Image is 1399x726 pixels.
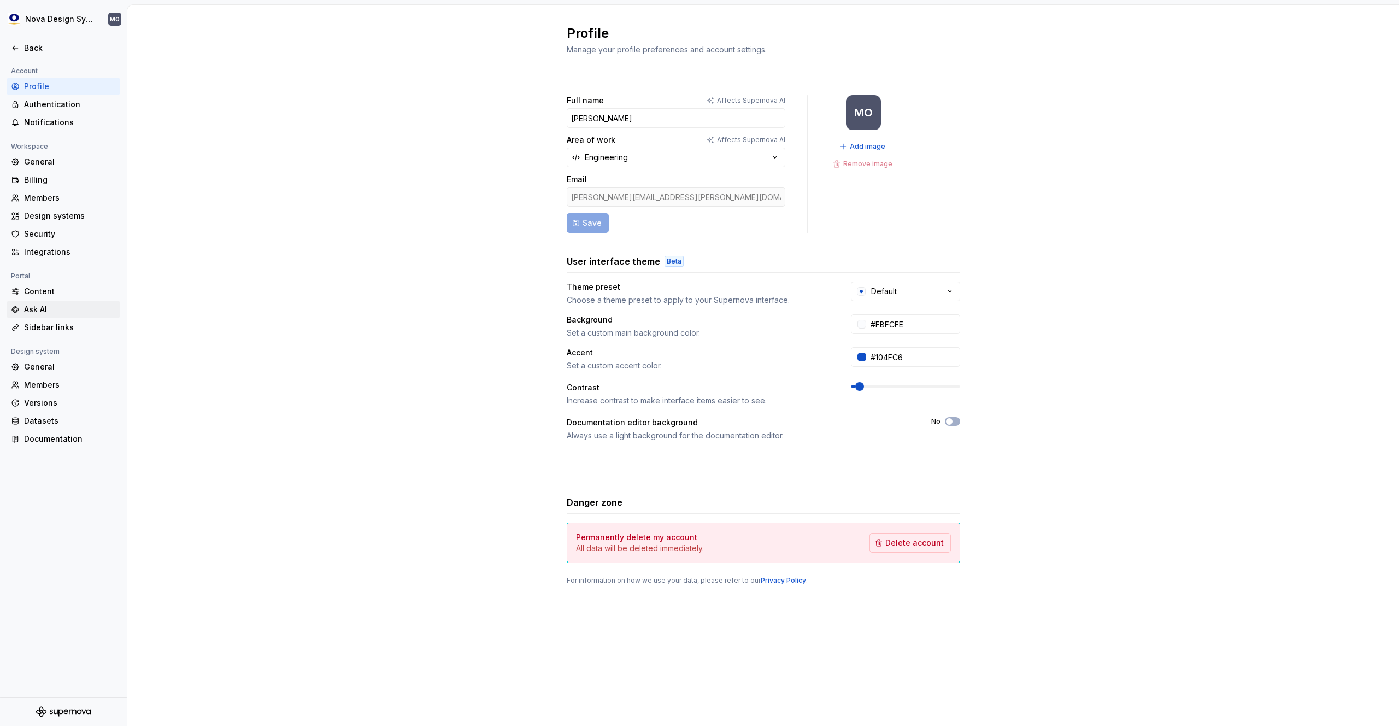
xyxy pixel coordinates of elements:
[7,189,120,207] a: Members
[24,174,116,185] div: Billing
[7,171,120,189] a: Billing
[567,314,831,325] div: Background
[24,415,116,426] div: Datasets
[24,99,116,110] div: Authentication
[7,114,120,131] a: Notifications
[24,434,116,444] div: Documentation
[24,379,116,390] div: Members
[7,243,120,261] a: Integrations
[110,15,120,24] div: MO
[7,376,120,394] a: Members
[761,576,806,584] a: Privacy Policy
[7,301,120,318] a: Ask AI
[24,322,116,333] div: Sidebar links
[7,39,120,57] a: Back
[25,14,95,25] div: Nova Design System
[7,207,120,225] a: Design systems
[885,537,944,548] span: Delete account
[567,25,947,42] h2: Profile
[854,108,873,117] div: MO
[24,210,116,221] div: Design systems
[931,417,940,426] label: No
[36,706,91,717] svg: Supernova Logo
[567,134,615,145] label: Area of work
[7,358,120,376] a: General
[567,295,831,306] div: Choose a theme preset to apply to your Supernova interface.
[567,496,622,509] h3: Danger zone
[836,139,890,154] button: Add image
[24,192,116,203] div: Members
[567,430,912,441] div: Always use a light background for the documentation editor.
[567,395,831,406] div: Increase contrast to make interface items easier to see.
[24,43,116,54] div: Back
[7,65,42,78] div: Account
[24,247,116,257] div: Integrations
[585,152,628,163] div: Engineering
[7,270,34,283] div: Portal
[7,394,120,412] a: Versions
[7,140,52,153] div: Workspace
[24,117,116,128] div: Notifications
[567,417,912,428] div: Documentation editor background
[866,314,960,334] input: #FFFFFF
[850,142,885,151] span: Add image
[567,255,660,268] h3: User interface theme
[567,282,831,292] div: Theme preset
[7,96,120,113] a: Authentication
[665,256,684,267] div: Beta
[871,286,897,297] div: Default
[24,81,116,92] div: Profile
[717,96,785,105] p: Affects Supernova AI
[576,532,697,543] h4: Permanently delete my account
[567,360,831,371] div: Set a custom accent color.
[567,347,831,358] div: Accent
[24,397,116,408] div: Versions
[24,156,116,167] div: General
[866,347,960,367] input: #104FC6
[567,576,960,585] div: For information on how we use your data, please refer to our .
[567,174,587,185] label: Email
[7,283,120,300] a: Content
[567,45,767,54] span: Manage your profile preferences and account settings.
[851,282,960,301] button: Default
[567,327,831,338] div: Set a custom main background color.
[7,412,120,430] a: Datasets
[7,319,120,336] a: Sidebar links
[567,95,604,106] label: Full name
[24,304,116,315] div: Ask AI
[7,78,120,95] a: Profile
[8,13,21,26] img: 913bd7b2-a929-4ec6-8b51-b8e1675eadd7.png
[7,430,120,448] a: Documentation
[7,345,64,358] div: Design system
[2,7,125,31] button: Nova Design SystemMO
[24,229,116,239] div: Security
[567,382,831,393] div: Contrast
[576,543,704,554] p: All data will be deleted immediately.
[7,153,120,171] a: General
[869,533,951,553] button: Delete account
[24,286,116,297] div: Content
[24,361,116,372] div: General
[717,136,785,144] p: Affects Supernova AI
[7,225,120,243] a: Security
